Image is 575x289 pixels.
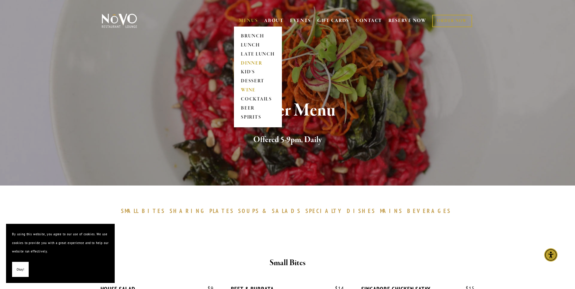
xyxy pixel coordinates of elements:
[264,18,284,24] a: ABOUT
[347,207,375,214] span: DISHES
[17,265,24,274] span: Okay!
[112,101,464,120] h1: Dinner Menu
[544,248,557,262] div: Accessibility Menu
[239,86,277,95] a: WINE
[239,32,277,41] a: BRUNCH
[239,59,277,68] a: DINNER
[239,113,277,122] a: SPIRITS
[239,41,277,50] a: LUNCH
[239,18,258,24] a: MENUS
[12,262,29,277] button: Okay!
[112,134,464,146] h2: Offered 5-9pm, Daily
[170,207,206,214] span: SHARING
[272,207,301,214] span: SALADS
[209,207,234,214] span: PLATES
[356,15,382,27] a: CONTACT
[239,68,277,77] a: KID'S
[407,207,454,214] a: BEVERAGES
[121,207,168,214] a: SMALLBITES
[262,207,269,214] span: &
[305,207,379,214] a: SPECIALTYDISHES
[12,230,109,256] p: By using this website, you agree to our use of cookies. We use cookies to provide you with a grea...
[239,95,277,104] a: COCKTAILS
[238,207,259,214] span: SOUPS
[239,77,277,86] a: DESSERT
[239,104,277,113] a: BEER
[380,207,406,214] a: MAINS
[388,15,426,27] a: RESERVE NOW
[239,50,277,59] a: LATE LUNCH
[407,207,451,214] span: BEVERAGES
[317,15,349,27] a: GIFT CARDS
[121,207,139,214] span: SMALL
[238,207,304,214] a: SOUPS&SALADS
[290,18,311,24] a: EVENTS
[6,224,115,283] section: Cookie banner
[432,15,472,27] a: ORDER NOW
[305,207,344,214] span: SPECIALTY
[380,207,403,214] span: MAINS
[170,207,237,214] a: SHARINGPLATES
[101,13,138,28] img: Novo Restaurant &amp; Lounge
[270,258,305,268] strong: Small Bites
[142,207,165,214] span: BITES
